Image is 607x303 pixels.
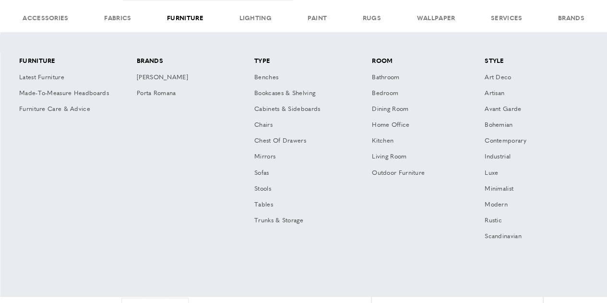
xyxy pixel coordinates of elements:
a: Made-To-Measure Headboards [14,86,115,102]
a: Home Office [367,118,468,133]
a: Furniture Care & Advice [14,102,115,118]
a: Furniture [149,3,221,33]
a: Paint [289,3,345,33]
a: Lighting [221,3,289,33]
a: Minimalist [480,182,593,197]
a: Fabrics [86,3,149,33]
span: Style [480,54,593,70]
a: Tables [250,197,350,213]
a: Rugs [345,3,399,33]
a: Artisan [480,86,593,102]
a: Brands [540,3,602,33]
a: Sofas [250,166,350,182]
a: Avant Garde [480,102,593,118]
a: Trunks & Storage [250,213,350,229]
a: Rustic [480,213,593,229]
a: Porta Romana [132,86,233,102]
a: Bohemian [480,118,593,133]
span: Type [250,54,350,70]
a: Art Deco [480,70,593,86]
a: Kitchen [367,133,468,149]
a: Luxe [480,166,593,182]
a: Cabinets & Sideboards [250,102,350,118]
a: Contemporary [480,133,593,149]
a: Bedroom [367,86,468,102]
span: Brands [132,54,233,70]
a: [PERSON_NAME] [132,70,233,86]
a: Living Room [367,149,468,165]
a: Latest Furniture [14,70,115,86]
a: Stools [250,182,350,197]
a: Scandinavian [480,229,593,245]
span: Room [367,54,468,70]
a: Modern [480,197,593,213]
a: Dining Room [367,102,468,118]
span: Accessories [5,3,86,33]
a: Services [473,3,540,33]
a: Wallpaper [399,3,473,33]
a: Chest Of Drawers [250,133,350,149]
a: Bathroom [367,70,468,86]
a: Benches [250,70,350,86]
a: Chairs [250,118,350,133]
a: Outdoor Furniture [367,166,468,182]
a: Mirrors [250,149,350,165]
a: Bookcases & Shelving [250,86,350,102]
a: Industrial [480,149,593,165]
span: Furniture [14,54,115,70]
